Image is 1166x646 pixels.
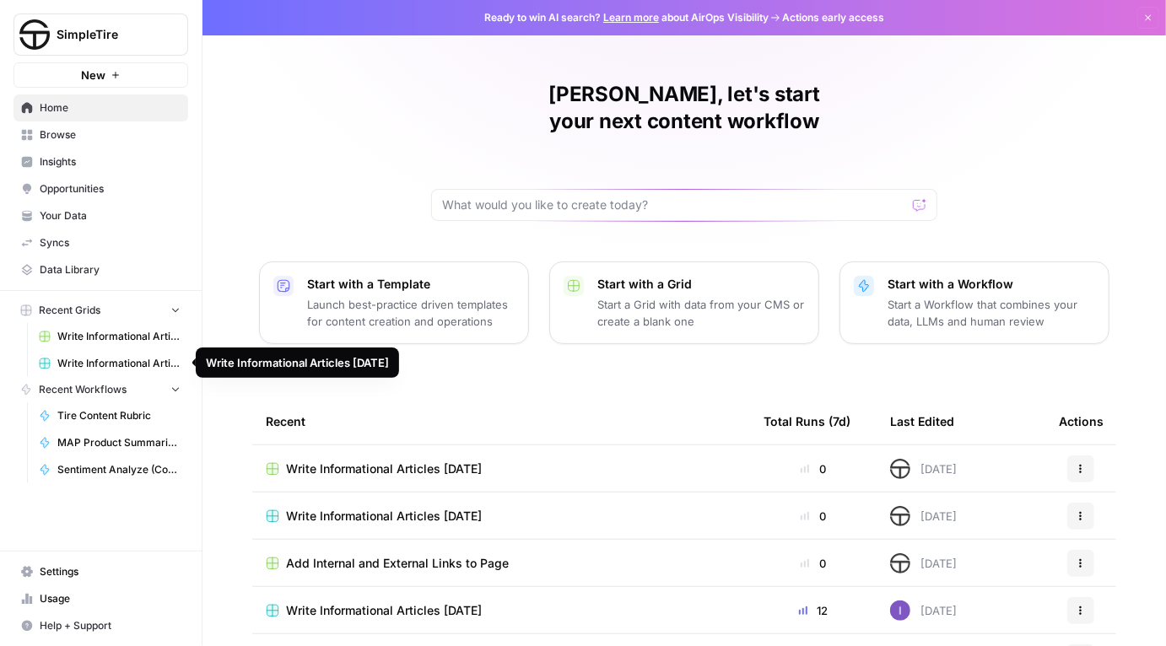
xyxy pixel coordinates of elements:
[782,10,884,25] span: Actions early access
[13,13,188,56] button: Workspace: SimpleTire
[307,276,515,293] p: Start with a Template
[13,558,188,585] a: Settings
[286,555,509,572] span: Add Internal and External Links to Page
[549,261,819,344] button: Start with a GridStart a Grid with data from your CMS or create a blank one
[431,81,937,135] h1: [PERSON_NAME], let's start your next content workflow
[39,382,127,397] span: Recent Workflows
[890,553,910,573] img: lar1sgqvqn3sr8xovzmvdpkywnbn
[13,148,188,175] a: Insights
[442,196,906,213] input: What would you like to create today?
[13,94,188,121] a: Home
[57,462,181,477] span: Sentiment Analyze (Conversation Level)
[31,350,188,377] a: Write Informational Articles [DATE]
[40,127,181,143] span: Browse
[40,262,181,277] span: Data Library
[266,555,737,572] a: Add Internal and External Links to Page
[40,564,181,579] span: Settings
[40,154,181,170] span: Insights
[57,435,181,450] span: MAP Product Summarization
[890,506,957,526] div: [DATE]
[597,276,805,293] p: Start with a Grid
[286,602,482,619] span: Write Informational Articles [DATE]
[31,456,188,483] a: Sentiment Analyze (Conversation Level)
[40,618,181,633] span: Help + Support
[57,26,159,43] span: SimpleTire
[13,202,188,229] a: Your Data
[266,602,737,619] a: Write Informational Articles [DATE]
[13,298,188,323] button: Recent Grids
[31,323,188,350] a: Write Informational Articles [DATE]
[13,612,188,639] button: Help + Support
[13,377,188,402] button: Recent Workflows
[764,602,863,619] div: 12
[31,429,188,456] a: MAP Product Summarization
[57,329,181,344] span: Write Informational Articles [DATE]
[19,19,50,50] img: SimpleTire Logo
[286,460,482,477] span: Write Informational Articles [DATE]
[888,276,1095,293] p: Start with a Workflow
[57,356,181,371] span: Write Informational Articles [DATE]
[40,181,181,196] span: Opportunities
[286,508,482,525] span: Write Informational Articles [DATE]
[890,506,910,526] img: lar1sgqvqn3sr8xovzmvdpkywnbn
[259,261,529,344] button: Start with a TemplateLaunch best-practice driven templates for content creation and operations
[13,256,188,283] a: Data Library
[266,508,737,525] a: Write Informational Articles [DATE]
[13,121,188,148] a: Browse
[266,460,737,477] a: Write Informational Articles [DATE]
[597,296,805,330] p: Start a Grid with data from your CMS or create a blank one
[40,235,181,250] span: Syncs
[31,402,188,429] a: Tire Content Rubric
[764,398,850,444] div: Total Runs (7d)
[13,585,188,612] a: Usage
[40,100,181,116] span: Home
[890,600,957,621] div: [DATE]
[764,508,863,525] div: 0
[13,229,188,256] a: Syncs
[81,67,105,83] span: New
[307,296,515,330] p: Launch best-practice driven templates for content creation and operations
[1059,398,1104,444] div: Actions
[764,460,863,477] div: 0
[890,459,910,479] img: lar1sgqvqn3sr8xovzmvdpkywnbn
[57,408,181,423] span: Tire Content Rubric
[890,600,910,621] img: v5okzkncwo4fw8yck7rwd9lg9mjl
[890,398,954,444] div: Last Edited
[890,553,957,573] div: [DATE]
[839,261,1109,344] button: Start with a WorkflowStart a Workflow that combines your data, LLMs and human review
[206,354,389,371] div: Write Informational Articles [DATE]
[888,296,1095,330] p: Start a Workflow that combines your data, LLMs and human review
[890,459,957,479] div: [DATE]
[266,398,737,444] div: Recent
[40,591,181,606] span: Usage
[39,303,100,318] span: Recent Grids
[13,175,188,202] a: Opportunities
[764,555,863,572] div: 0
[13,62,188,88] button: New
[603,11,659,24] a: Learn more
[40,208,181,223] span: Your Data
[484,10,769,25] span: Ready to win AI search? about AirOps Visibility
